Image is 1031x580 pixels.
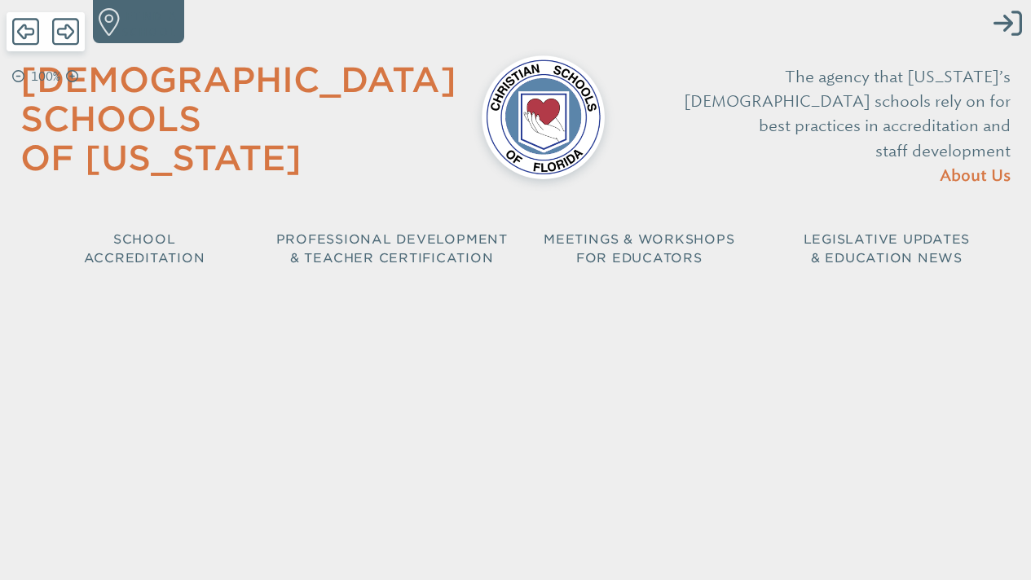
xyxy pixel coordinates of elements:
[544,231,734,266] span: Meetings & Workshops for Educators
[940,169,1011,184] span: About Us
[276,231,508,266] span: Professional Development & Teacher Certification
[28,68,64,86] p: 100%
[121,8,178,39] p: Find a school
[52,16,79,47] span: Forward
[482,55,606,179] img: csf-logo-web-colors.png
[84,231,205,266] span: School Accreditation
[804,231,970,266] span: Legislative Updates & Education News
[12,16,39,47] span: Back
[684,68,1011,160] span: The agency that [US_STATE]’s [DEMOGRAPHIC_DATA] schools rely on for best practices in accreditati...
[20,59,456,178] a: [DEMOGRAPHIC_DATA] Schools of [US_STATE]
